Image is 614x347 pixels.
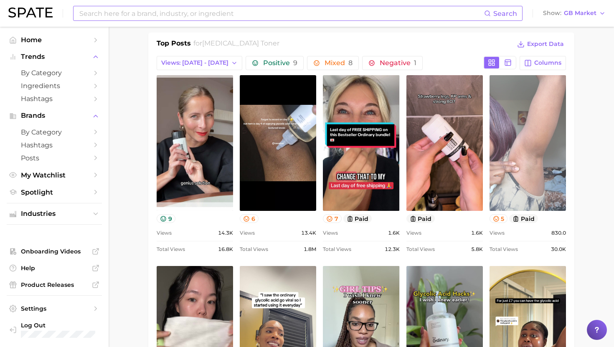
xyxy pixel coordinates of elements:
span: Views [157,228,172,238]
button: paid [509,214,538,223]
a: Log out. Currently logged in with e-mail mathilde@spate.nyc. [7,319,102,340]
span: Views: [DATE] - [DATE] [161,59,228,66]
span: 9 [293,59,297,67]
span: Show [543,11,561,15]
span: GB Market [564,11,596,15]
span: 1.8m [304,244,316,254]
a: Home [7,33,102,46]
a: Hashtags [7,139,102,152]
span: 1.6k [471,228,483,238]
a: Settings [7,302,102,315]
span: Total Views [323,244,351,254]
img: SPATE [8,8,53,18]
span: Ingredients [21,82,88,90]
span: Home [21,36,88,44]
span: Help [21,264,88,272]
a: Hashtags [7,92,102,105]
button: Columns [520,56,566,70]
a: Help [7,262,102,274]
span: Posts [21,154,88,162]
button: 9 [157,214,175,223]
span: 12.3k [385,244,400,254]
span: My Watchlist [21,171,88,179]
button: paid [406,214,435,223]
span: by Category [21,128,88,136]
span: Views [323,228,338,238]
span: Settings [21,305,88,312]
button: Brands [7,109,102,122]
span: Total Views [240,244,268,254]
span: Industries [21,210,88,218]
span: Positive [263,60,297,66]
a: My Watchlist [7,169,102,182]
span: Onboarding Videos [21,248,88,255]
span: Hashtags [21,141,88,149]
span: Brands [21,112,88,119]
input: Search here for a brand, industry, or ingredient [79,6,484,20]
span: 16.8k [218,244,233,254]
span: 14.3k [218,228,233,238]
button: Trends [7,51,102,63]
span: Mixed [325,60,353,66]
span: 13.4k [301,228,316,238]
a: Product Releases [7,279,102,291]
span: Negative [380,60,416,66]
span: Total Views [157,244,185,254]
span: Export Data [527,41,564,48]
button: 6 [240,214,259,223]
button: Industries [7,208,102,220]
span: Spotlight [21,188,88,196]
span: Columns [534,59,561,66]
span: 1.6k [388,228,400,238]
button: paid [343,214,372,223]
span: 830.0 [551,228,566,238]
a: Onboarding Videos [7,245,102,258]
span: by Category [21,69,88,77]
a: by Category [7,126,102,139]
span: 5.8k [471,244,483,254]
span: 1 [414,59,416,67]
a: Posts [7,152,102,165]
button: 5 [490,214,508,223]
span: Product Releases [21,281,88,289]
span: Views [406,228,421,238]
a: Spotlight [7,186,102,199]
span: Total Views [490,244,518,254]
span: Search [493,10,517,18]
span: Hashtags [21,95,88,103]
span: Views [240,228,255,238]
span: 8 [348,59,353,67]
h2: for [193,38,279,51]
span: Total Views [406,244,435,254]
a: by Category [7,66,102,79]
button: Export Data [515,38,566,50]
span: Log Out [21,322,95,329]
span: Trends [21,53,88,61]
a: Ingredients [7,79,102,92]
span: Views [490,228,505,238]
button: ShowGB Market [541,8,608,19]
button: 7 [323,214,342,223]
span: 30.0k [551,244,566,254]
h1: Top Posts [157,38,191,51]
span: [MEDICAL_DATA] toner [202,39,279,47]
button: Views: [DATE] - [DATE] [157,56,242,70]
